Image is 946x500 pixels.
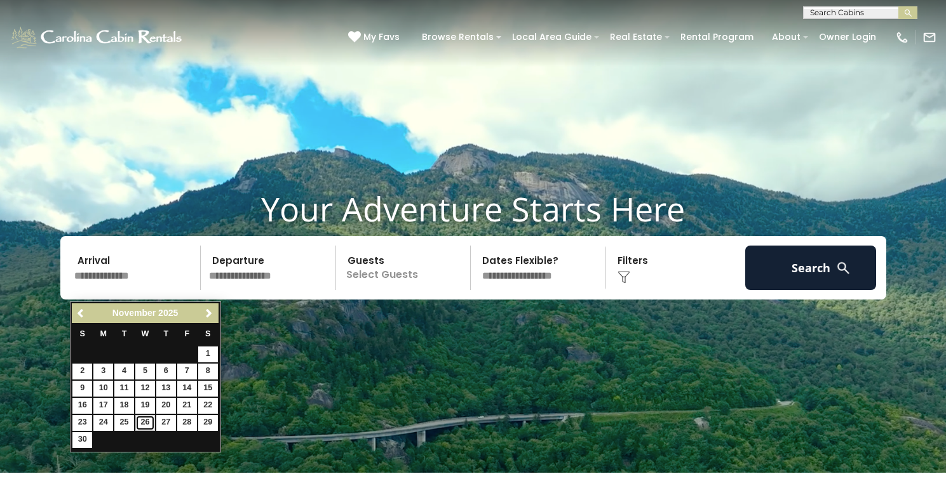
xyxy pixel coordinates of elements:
[93,398,113,414] a: 17
[135,364,155,379] a: 5
[340,246,471,290] p: Select Guests
[135,398,155,414] a: 19
[745,246,877,290] button: Search
[835,260,851,276] img: search-regular-white.png
[348,30,403,44] a: My Favs
[93,415,113,431] a: 24
[164,329,169,338] span: Thursday
[177,415,197,431] a: 28
[813,27,882,47] a: Owner Login
[198,398,218,414] a: 22
[198,364,218,379] a: 8
[201,305,217,321] a: Next
[93,364,113,379] a: 3
[80,329,85,338] span: Sunday
[205,329,210,338] span: Saturday
[198,415,218,431] a: 29
[114,381,134,397] a: 11
[204,308,214,319] span: Next
[114,364,134,379] a: 4
[416,27,500,47] a: Browse Rentals
[156,381,176,397] a: 13
[72,364,92,379] a: 2
[766,27,807,47] a: About
[72,432,92,448] a: 30
[135,381,155,397] a: 12
[72,415,92,431] a: 23
[72,381,92,397] a: 9
[198,346,218,362] a: 1
[198,381,218,397] a: 15
[156,364,176,379] a: 6
[674,27,760,47] a: Rental Program
[142,329,149,338] span: Wednesday
[363,30,400,44] span: My Favs
[100,329,107,338] span: Monday
[158,308,178,318] span: 2025
[177,364,197,379] a: 7
[177,398,197,414] a: 21
[93,381,113,397] a: 10
[506,27,598,47] a: Local Area Guide
[72,398,92,414] a: 16
[618,271,630,284] img: filter--v1.png
[604,27,668,47] a: Real Estate
[184,329,189,338] span: Friday
[922,30,936,44] img: mail-regular-white.png
[177,381,197,397] a: 14
[114,415,134,431] a: 25
[73,305,89,321] a: Previous
[114,398,134,414] a: 18
[10,189,936,228] h1: Your Adventure Starts Here
[76,308,86,319] span: Previous
[895,30,909,44] img: phone-regular-white.png
[112,308,156,318] span: November
[10,25,186,50] img: White-1-1-2.png
[156,415,176,431] a: 27
[135,415,155,431] a: 26
[156,398,176,414] a: 20
[122,329,127,338] span: Tuesday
